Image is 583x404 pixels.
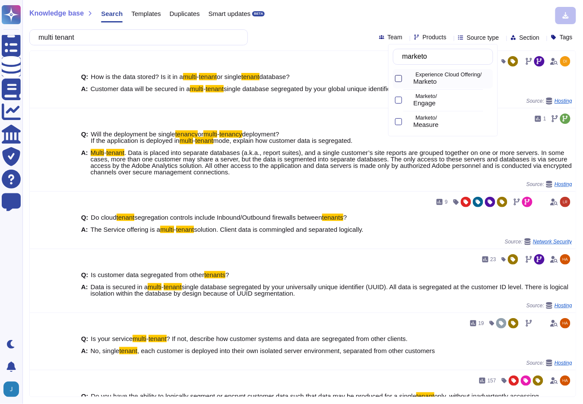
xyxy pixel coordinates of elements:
img: user [560,254,570,265]
mark: multi [190,85,204,92]
div: Engage [413,99,490,107]
span: - [146,335,149,342]
span: Products [423,34,447,40]
span: deployment? If the application is deployed in [91,130,279,144]
p: Experience Cloud Offering/ [415,72,490,78]
span: The Service offering is a [91,226,160,233]
mark: multi [160,226,174,233]
b: A: [81,149,88,175]
mark: tenancy [175,130,198,138]
mark: tenant [149,335,167,342]
mark: tenant [195,137,213,144]
mark: multi [148,283,162,290]
span: . Data is placed into separate databases (a.k.a., report suites), and a single customer’s site re... [91,149,572,176]
span: - [197,73,199,80]
span: Network Security [533,239,572,244]
span: Source type [467,35,499,41]
span: Tags [560,34,573,40]
span: Engage [413,99,436,107]
div: Marketo [406,69,493,88]
span: database? [260,73,290,80]
div: Measure [413,121,490,129]
b: A: [81,226,88,233]
span: or single [217,73,241,80]
mark: multi [133,335,146,342]
span: Customer data will be secured in a [91,85,190,92]
input: Search by keywords [398,49,493,64]
span: or [198,130,203,138]
mark: Multi [91,149,105,156]
mark: multi [180,137,193,144]
span: Measure [413,121,438,129]
mark: tenant [206,85,224,92]
span: - [217,130,219,138]
mark: tenancy [219,130,242,138]
span: segregation controls include Inbound/Outbound firewalls between [134,214,322,221]
div: Marketo [413,78,490,85]
span: Duplicates [170,10,200,17]
span: Marketo [413,78,437,85]
mark: tenant [106,149,124,156]
span: Knowledge base [29,10,84,17]
b: Q: [81,271,89,278]
mark: multi [203,130,217,138]
mark: tenant [164,283,182,290]
mark: tenant [241,73,260,80]
span: Hosting [554,360,572,366]
span: Source: [526,360,572,366]
b: A: [81,85,88,92]
mark: tenant [176,226,194,233]
span: ? If not, describe how customer systems and data are segregated from other clients. [167,335,408,342]
b: Q: [81,214,89,221]
span: Is your service [91,335,133,342]
mark: tenant [416,392,434,400]
span: - [162,283,164,290]
img: user [560,318,570,328]
input: Search a question or template... [34,30,239,45]
img: user [560,376,570,386]
mark: tenant [199,73,217,80]
span: Is customer data segregated from other [91,271,204,278]
p: Marketo/ [415,115,490,121]
div: Measure [406,112,493,132]
b: Q: [81,335,89,342]
span: - [203,85,206,92]
b: Q: [81,131,89,144]
span: - [104,149,106,156]
img: user [560,197,570,207]
img: user [560,56,570,66]
span: ? [225,271,229,278]
span: single database segregated by your universally unique identifier (UUID). All data is segregated a... [91,283,569,297]
span: Do cloud [91,214,116,221]
span: solution. Client data is commingled and separated logically. [194,226,363,233]
p: Marketo/ [415,94,490,99]
span: Source: [526,302,572,309]
span: Data is secured in a [91,283,148,290]
b: A: [81,347,88,354]
span: Templates [131,10,161,17]
mark: tenants [204,271,225,278]
div: Measure [406,117,410,127]
span: , each customer is deployed into their own isolated server environment, separated from other cust... [137,347,435,354]
span: Do you have the ability to logically segment or encrypt customer data such that data may be produ... [91,392,416,400]
span: single database segregated by your global unique identifier. [224,85,394,92]
div: Engage [406,95,410,105]
mark: tenants [322,214,343,221]
span: No, single [91,347,120,354]
span: - [193,137,195,144]
mark: tenant [117,214,135,221]
div: Engage [406,91,493,110]
span: Team [388,34,402,40]
b: A: [81,284,88,297]
span: 23 [491,257,496,262]
div: Marketo [406,74,410,84]
span: How is the data stored? Is it in a [91,73,183,80]
mark: tenant [119,347,137,354]
span: Will the deployment be single [91,130,175,138]
span: - [174,226,176,233]
span: Search [101,10,123,17]
span: 9 [445,199,448,205]
span: mode, explain how customer data is segregated. [213,137,353,144]
span: Hosting [554,98,572,104]
span: Smart updates [209,10,251,17]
